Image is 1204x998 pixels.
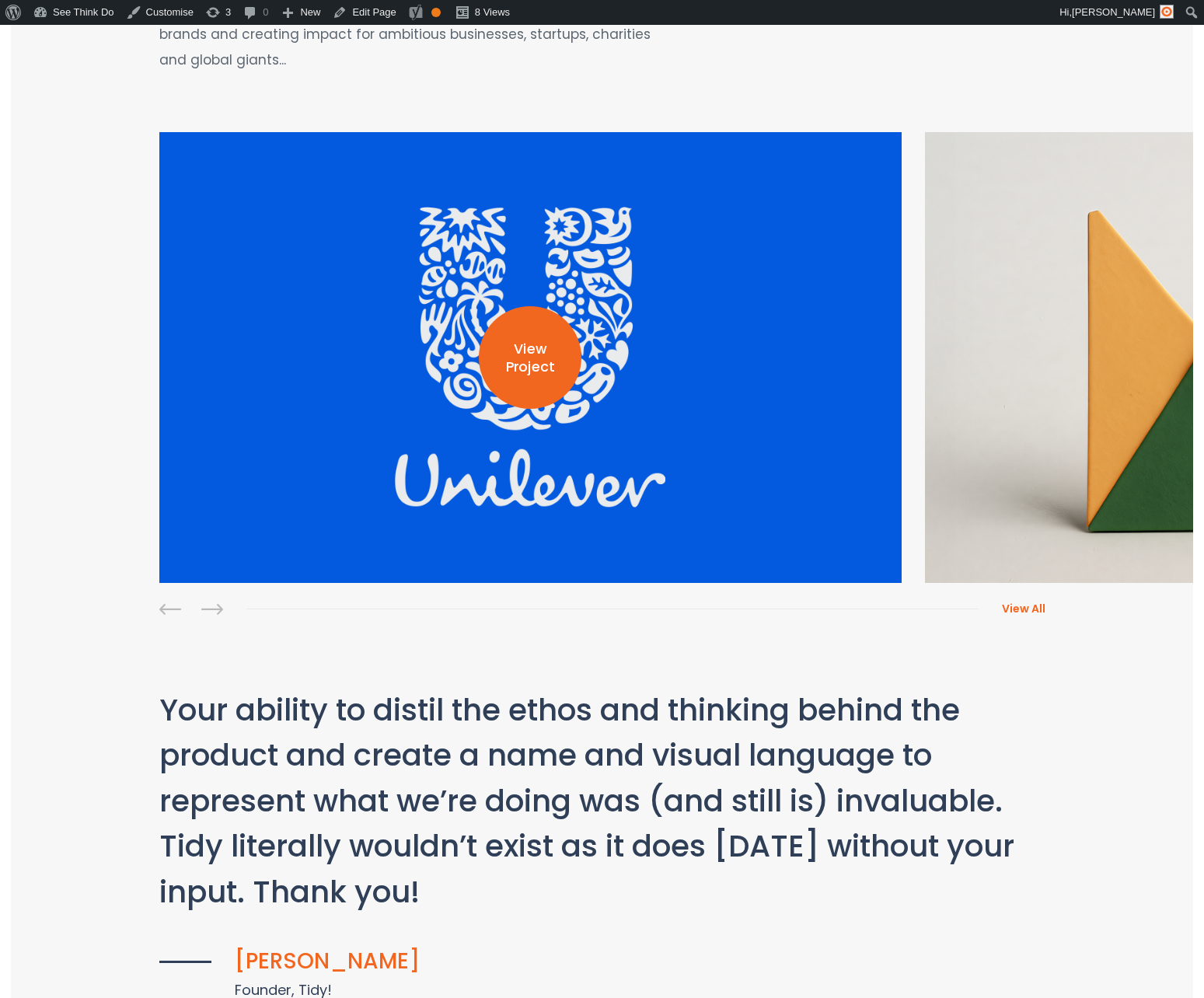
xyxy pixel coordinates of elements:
h6: Founder, Tidy! [159,982,1045,998]
span: [PERSON_NAME] [1072,6,1155,18]
a: View All [979,601,1045,616]
h5: [PERSON_NAME] [159,950,1045,974]
div: OK [431,8,441,17]
p: Your ability to distil the ethos and thinking behind the product and create a name and visual lan... [159,688,1045,916]
span: View All [1002,601,1045,616]
a: View Project [159,132,902,583]
p: View Project [479,340,581,376]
